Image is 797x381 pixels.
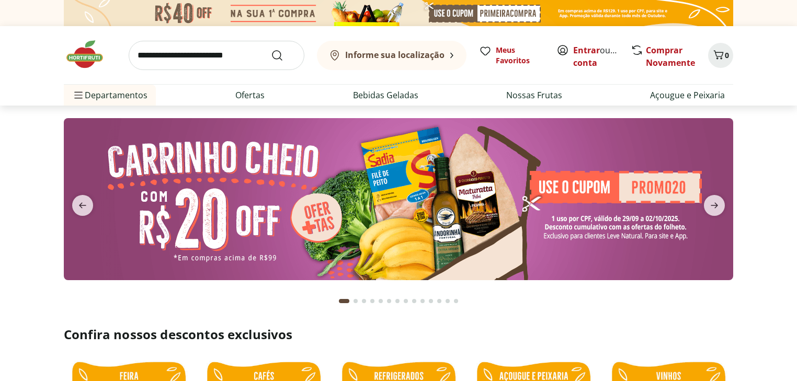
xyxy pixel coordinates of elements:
[64,195,101,216] button: previous
[235,89,265,101] a: Ofertas
[72,83,85,108] button: Menu
[443,288,452,314] button: Go to page 13 from fs-carousel
[506,89,562,101] a: Nossas Frutas
[573,44,600,56] a: Entrar
[708,43,733,68] button: Carrinho
[393,288,402,314] button: Go to page 7 from fs-carousel
[317,41,466,70] button: Informe sua localização
[337,288,351,314] button: Current page from fs-carousel
[377,288,385,314] button: Go to page 5 from fs-carousel
[353,89,418,101] a: Bebidas Geladas
[435,288,443,314] button: Go to page 12 from fs-carousel
[452,288,460,314] button: Go to page 14 from fs-carousel
[385,288,393,314] button: Go to page 6 from fs-carousel
[368,288,377,314] button: Go to page 4 from fs-carousel
[646,44,695,68] a: Comprar Novamente
[129,41,304,70] input: search
[418,288,427,314] button: Go to page 10 from fs-carousel
[573,44,620,69] span: ou
[427,288,435,314] button: Go to page 11 from fs-carousel
[479,45,544,66] a: Meus Favoritos
[573,44,631,68] a: Criar conta
[64,326,733,343] h2: Confira nossos descontos exclusivos
[410,288,418,314] button: Go to page 9 from fs-carousel
[696,195,733,216] button: next
[360,288,368,314] button: Go to page 3 from fs-carousel
[271,49,296,62] button: Submit Search
[351,288,360,314] button: Go to page 2 from fs-carousel
[725,50,729,60] span: 0
[402,288,410,314] button: Go to page 8 from fs-carousel
[345,49,445,61] b: Informe sua localização
[64,118,733,280] img: cupom
[650,89,725,101] a: Açougue e Peixaria
[72,83,147,108] span: Departamentos
[64,39,116,70] img: Hortifruti
[496,45,544,66] span: Meus Favoritos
